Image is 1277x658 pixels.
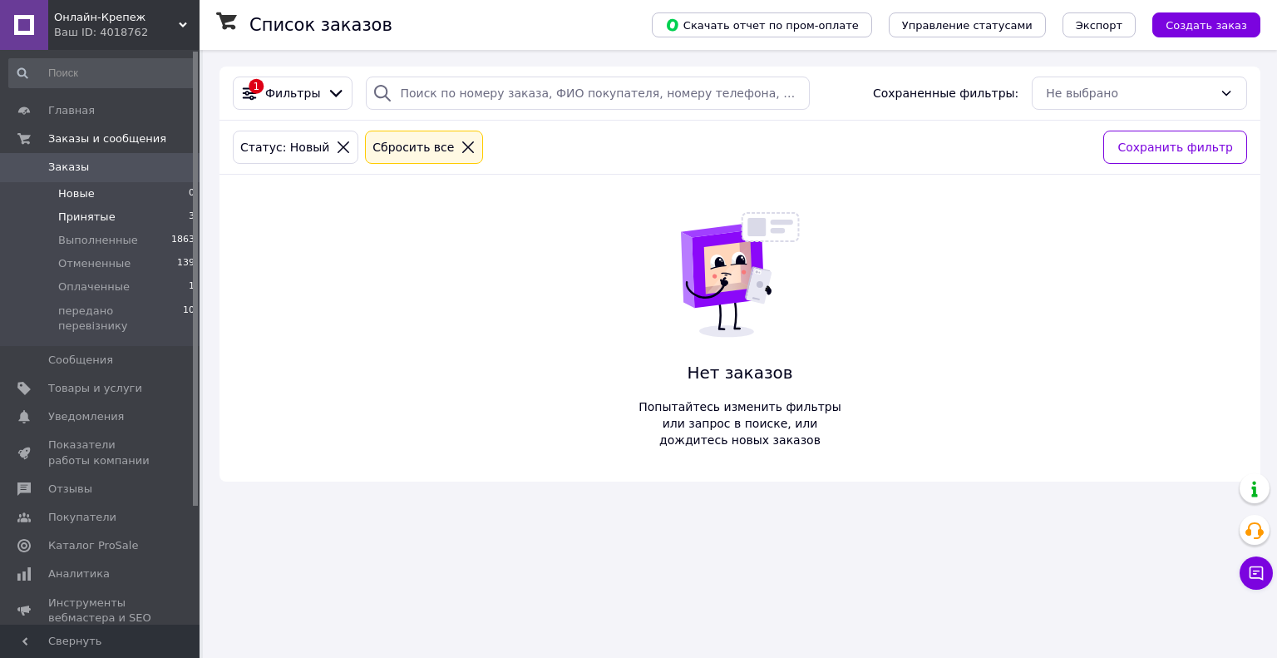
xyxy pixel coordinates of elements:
button: Создать заказ [1152,12,1260,37]
span: передано перевізнику [58,304,183,334]
span: Покупатели [48,510,116,525]
span: Фильтры [265,85,320,101]
div: Сбросить все [369,138,457,156]
span: Сохраненные фильтры: [873,85,1018,101]
span: Показатели работы компании [48,438,154,468]
span: Онлайн-Крепеж [54,10,179,25]
span: Главная [48,103,95,118]
span: Выполненные [58,233,138,248]
span: Скачать отчет по пром-оплате [665,17,859,32]
a: Создать заказ [1136,17,1260,31]
span: 0 [189,186,195,201]
span: 10 [183,304,195,334]
span: 3 [189,210,195,225]
button: Чат с покупателем [1240,557,1273,590]
span: 139 [177,256,195,271]
button: Управление статусами [889,12,1046,37]
input: Поиск [8,58,196,88]
span: Заказы [48,160,89,175]
div: Статус: Новый [237,138,333,156]
span: Инструменты вебмастера и SEO [48,596,154,626]
span: Уведомления [48,409,124,424]
span: Создать заказ [1166,19,1247,32]
span: Экспорт [1076,19,1122,32]
button: Сохранить фильтр [1103,131,1247,164]
span: Оплаченные [58,280,130,294]
button: Скачать отчет по пром-оплате [652,12,872,37]
div: Не выбрано [1046,84,1213,102]
span: 1 [189,280,195,294]
span: Новые [58,186,95,201]
span: Отмененные [58,256,131,271]
span: Нет заказов [630,361,850,385]
span: Принятые [58,210,116,225]
span: Товары и услуги [48,381,142,396]
button: Экспорт [1063,12,1136,37]
span: Сообщения [48,353,113,368]
span: Аналитика [48,566,110,581]
span: Отзывы [48,482,92,497]
span: Сохранить фильтр [1117,138,1233,156]
span: Управление статусами [902,19,1033,32]
span: Каталог ProSale [48,538,138,553]
span: Попытайтесь изменить фильтры или запрос в поиске, или дождитесь новых заказов [630,398,850,448]
h1: Список заказов [249,15,392,35]
span: 1863 [171,233,195,248]
div: Ваш ID: 4018762 [54,25,200,40]
input: Поиск по номеру заказа, ФИО покупателя, номеру телефона, Email, номеру накладной [366,77,809,110]
span: Заказы и сообщения [48,131,166,146]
